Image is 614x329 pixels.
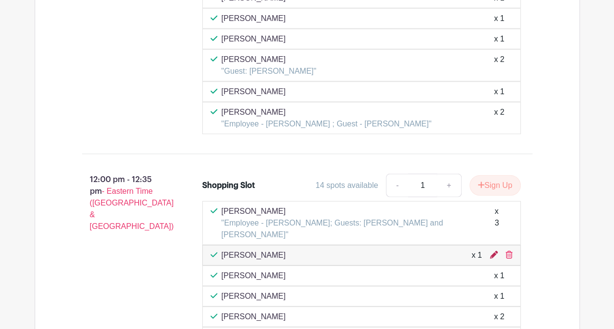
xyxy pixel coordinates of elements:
p: "Employee - [PERSON_NAME]; Guests: [PERSON_NAME] and [PERSON_NAME]" [221,217,494,241]
div: x 1 [494,290,504,302]
span: - Eastern Time ([GEOGRAPHIC_DATA] & [GEOGRAPHIC_DATA]) [90,187,174,230]
p: "Employee - [PERSON_NAME] ; Guest - [PERSON_NAME]" [221,118,431,130]
div: x 1 [471,249,482,261]
div: x 1 [494,13,504,24]
p: [PERSON_NAME] [221,290,286,302]
div: x 1 [494,86,504,98]
button: Sign Up [469,175,521,196]
div: 14 spots available [316,180,378,191]
div: x 2 [494,106,504,130]
p: "Guest: [PERSON_NAME]" [221,65,317,77]
p: [PERSON_NAME] [221,311,286,323]
p: [PERSON_NAME] [221,249,286,261]
p: [PERSON_NAME] [221,206,494,217]
p: [PERSON_NAME] [221,86,286,98]
p: [PERSON_NAME] [221,33,286,45]
p: [PERSON_NAME] [221,13,286,24]
div: Shopping Slot [202,180,255,191]
div: x 2 [494,311,504,323]
div: x 1 [494,33,504,45]
p: [PERSON_NAME] [221,270,286,282]
p: [PERSON_NAME] [221,106,431,118]
p: 12:00 pm - 12:35 pm [66,170,187,236]
div: x 3 [494,206,504,241]
div: x 2 [494,54,504,77]
a: - [386,174,408,197]
a: + [437,174,461,197]
div: x 1 [494,270,504,282]
p: [PERSON_NAME] [221,54,317,65]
